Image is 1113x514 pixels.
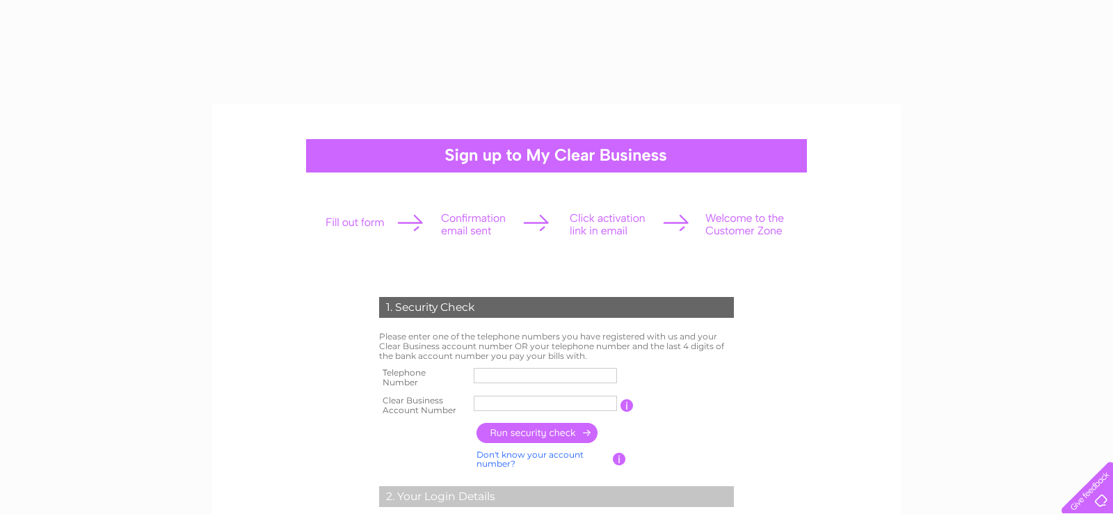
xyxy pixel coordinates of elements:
[613,453,626,465] input: Information
[376,328,737,364] td: Please enter one of the telephone numbers you have registered with us and your Clear Business acc...
[376,364,470,392] th: Telephone Number
[379,486,734,507] div: 2. Your Login Details
[379,297,734,318] div: 1. Security Check
[620,399,634,412] input: Information
[376,392,470,419] th: Clear Business Account Number
[477,449,584,469] a: Don't know your account number?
